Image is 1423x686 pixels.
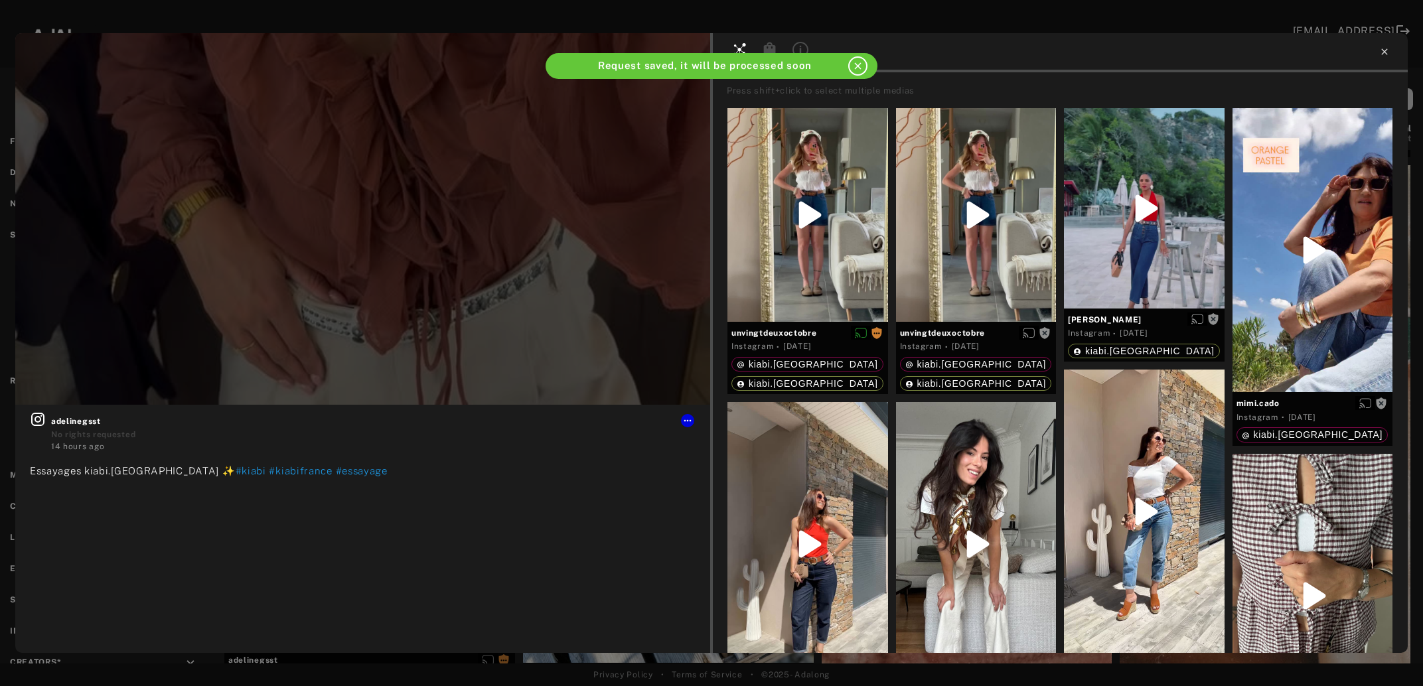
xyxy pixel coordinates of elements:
[336,465,388,476] span: #essayage
[51,442,104,451] time: 2025-08-13T17:11:33.000Z
[1019,326,1039,340] button: Enable diffusion on this media
[1120,328,1148,338] time: 2025-04-13T16:11:36.000Z
[1073,346,1215,356] div: kiabi.france
[917,359,1047,370] span: kiabi.[GEOGRAPHIC_DATA]
[1355,396,1375,410] button: Enable diffusion on this media
[727,84,1403,98] div: Press shift+click to select multiple medias
[1085,346,1215,356] span: kiabi.[GEOGRAPHIC_DATA]
[1039,328,1051,337] span: Rights not requested
[269,465,332,476] span: #kiabifrance
[871,328,883,337] span: Rights requested
[777,342,780,352] span: ·
[900,327,1053,339] span: unvingtdeuxoctobre
[737,360,878,369] div: kiabi.france
[852,60,863,72] i: close
[749,359,878,370] span: kiabi.[GEOGRAPHIC_DATA]
[952,342,980,351] time: 2025-06-01T19:02:37.000Z
[1068,314,1221,326] span: [PERSON_NAME]
[30,465,236,476] span: Essayages kiabi.[GEOGRAPHIC_DATA] ✨
[905,360,1047,369] div: kiabi.france
[900,340,942,352] div: Instagram
[1254,429,1383,440] span: kiabi.[GEOGRAPHIC_DATA]
[737,379,878,388] div: kiabi.france
[749,378,878,389] span: kiabi.[GEOGRAPHIC_DATA]
[1288,413,1316,422] time: 2025-06-11T05:39:05.000Z
[1113,328,1116,339] span: ·
[1357,622,1423,686] div: Widget de chat
[1068,327,1110,339] div: Instagram
[1282,412,1285,423] span: ·
[1375,398,1387,407] span: Rights not requested
[1236,411,1278,423] div: Instagram
[1357,622,1423,686] iframe: Chat Widget
[917,378,1047,389] span: kiabi.[GEOGRAPHIC_DATA]
[905,379,1047,388] div: kiabi.france
[236,465,266,476] span: #kiabi
[1236,397,1389,409] span: mimi.cado
[51,430,135,439] span: No rights requested
[1207,314,1219,324] span: Rights not requested
[783,342,811,351] time: 2025-06-01T19:06:12.000Z
[51,415,696,427] span: adelinegsst
[731,327,884,339] span: unvingtdeuxoctobre
[1242,430,1383,439] div: kiabi.france
[945,342,948,352] span: ·
[731,340,773,352] div: Instagram
[572,58,838,74] div: Request saved, it will be processed soon
[851,326,871,340] button: Disable diffusion on this media
[1187,312,1207,326] button: Enable diffusion on this media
